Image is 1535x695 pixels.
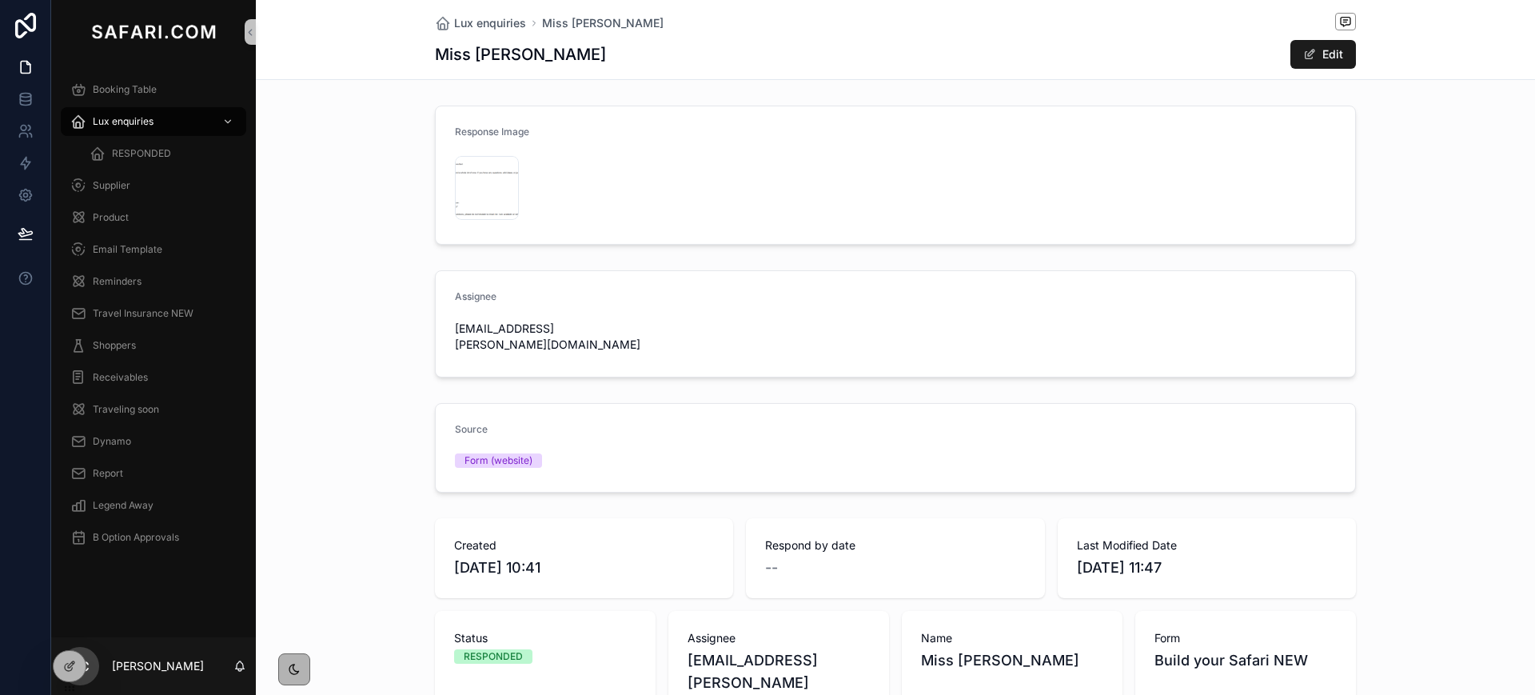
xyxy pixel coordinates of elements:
[1154,630,1337,646] span: Form
[454,15,526,31] span: Lux enquiries
[464,649,523,664] div: RESPONDED
[93,307,193,320] span: Travel Insurance NEW
[93,403,159,416] span: Traveling soon
[61,427,246,456] a: Dynamo
[51,64,256,573] div: scrollable content
[88,19,219,45] img: App logo
[93,499,153,512] span: Legend Away
[455,321,666,353] span: [EMAIL_ADDRESS][PERSON_NAME][DOMAIN_NAME]
[93,275,142,288] span: Reminders
[455,290,496,302] span: Assignee
[921,649,1103,672] span: Miss [PERSON_NAME]
[454,557,714,579] span: [DATE] 10:41
[455,126,529,138] span: Response Image
[93,531,179,544] span: B Option Approvals
[765,557,778,579] span: --
[542,15,664,31] a: Miss [PERSON_NAME]
[61,107,246,136] a: Lux enquiries
[61,75,246,104] a: Booking Table
[61,523,246,552] a: B Option Approvals
[435,43,606,66] h1: Miss [PERSON_NAME]
[80,139,246,168] a: RESPONDED
[1077,537,1337,553] span: Last Modified Date
[61,235,246,264] a: Email Template
[454,630,636,646] span: Status
[921,630,1103,646] span: Name
[1077,557,1337,579] span: [DATE] 11:47
[61,267,246,296] a: Reminders
[688,630,870,646] span: Assignee
[93,211,129,224] span: Product
[454,537,714,553] span: Created
[61,491,246,520] a: Legend Away
[765,537,1025,553] span: Respond by date
[61,331,246,360] a: Shoppers
[93,83,157,96] span: Booking Table
[1154,649,1337,672] span: Build your Safari NEW
[93,179,130,192] span: Supplier
[455,423,488,435] span: Source
[93,339,136,352] span: Shoppers
[93,467,123,480] span: Report
[93,371,148,384] span: Receivables
[93,435,131,448] span: Dynamo
[61,363,246,392] a: Receivables
[61,203,246,232] a: Product
[435,15,526,31] a: Lux enquiries
[112,147,171,160] span: RESPONDED
[464,453,532,468] div: Form (website)
[93,243,162,256] span: Email Template
[1290,40,1356,69] button: Edit
[61,171,246,200] a: Supplier
[61,299,246,328] a: Travel Insurance NEW
[112,658,204,674] p: [PERSON_NAME]
[61,459,246,488] a: Report
[61,395,246,424] a: Traveling soon
[93,115,153,128] span: Lux enquiries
